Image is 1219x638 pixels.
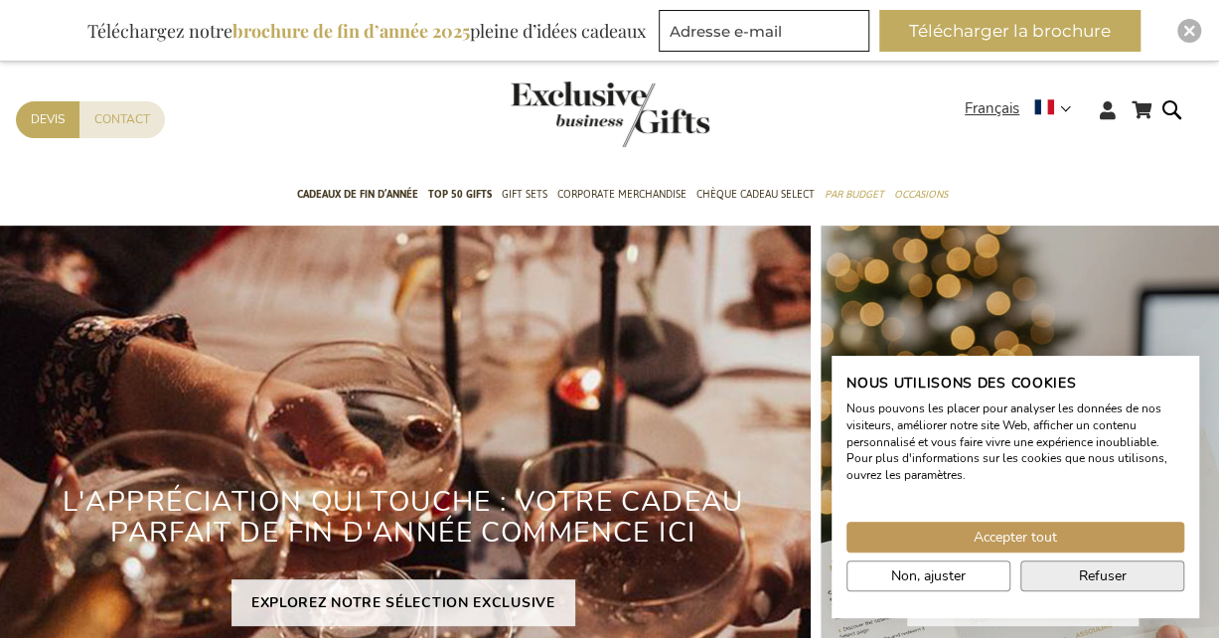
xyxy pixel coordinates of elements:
[232,19,470,43] b: brochure de fin d’année 2025
[511,81,709,147] img: Exclusive Business gifts logo
[79,101,165,138] a: Contact
[846,522,1184,553] button: Accepter tous les cookies
[974,527,1057,548] span: Accepter tout
[1177,19,1201,43] div: Close
[659,10,875,58] form: marketing offers and promotions
[1020,560,1184,591] button: Refuser tous les cookies
[557,184,686,205] span: Corporate Merchandise
[696,184,815,205] span: Chèque Cadeau Select
[846,400,1184,484] p: Nous pouvons les placer pour analyser les données de nos visiteurs, améliorer notre site Web, aff...
[502,184,547,205] span: Gift Sets
[891,565,966,586] span: Non, ajuster
[78,10,655,52] div: Téléchargez notre pleine d’idées cadeaux
[965,97,1084,120] div: Français
[231,579,575,626] a: EXPLOREZ NOTRE SÉLECTION EXCLUSIVE
[846,560,1010,591] button: Ajustez les préférences de cookie
[879,10,1141,52] button: Télécharger la brochure
[297,184,418,205] span: Cadeaux de fin d’année
[428,184,492,205] span: TOP 50 Gifts
[1183,25,1195,37] img: Close
[659,10,869,52] input: Adresse e-mail
[894,184,948,205] span: Occasions
[846,375,1184,393] h2: Nous utilisons des cookies
[965,97,1019,120] span: Français
[825,184,884,205] span: Par budget
[16,101,79,138] a: Devis
[511,81,610,147] a: store logo
[1079,565,1127,586] span: Refuser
